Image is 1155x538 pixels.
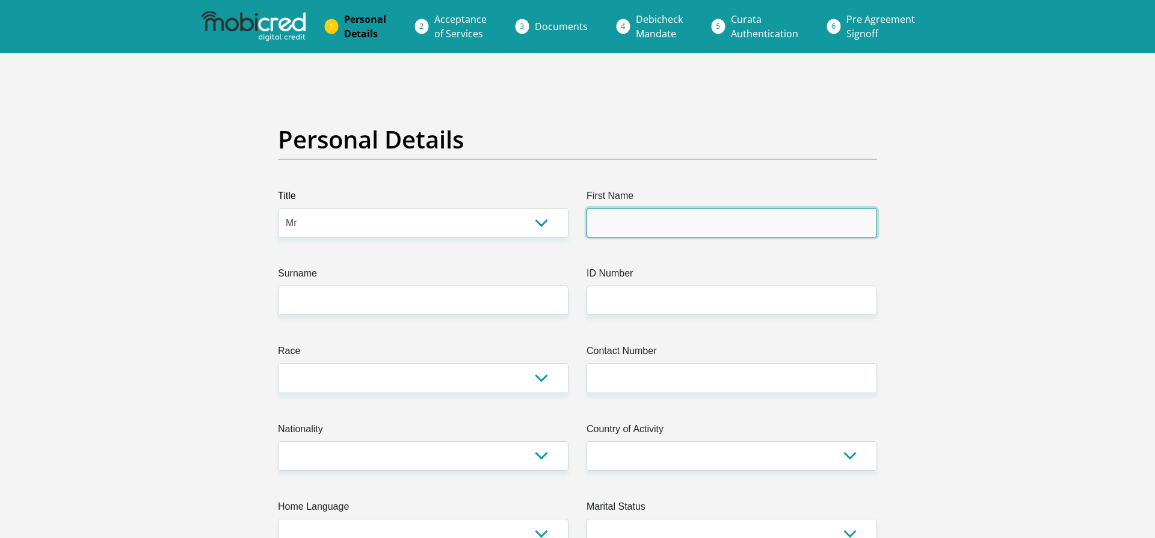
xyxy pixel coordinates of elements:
a: Documents [525,14,597,38]
img: mobicred logo [202,11,305,41]
a: Pre AgreementSignoff [837,7,925,46]
a: Acceptanceof Services [425,7,496,46]
span: Personal Details [344,13,386,40]
span: Pre Agreement Signoff [846,13,915,40]
label: Country of Activity [587,422,877,441]
a: PersonalDetails [334,7,396,46]
a: DebicheckMandate [626,7,692,46]
label: Contact Number [587,344,877,363]
input: ID Number [587,286,877,315]
span: Debicheck Mandate [636,13,683,40]
label: Title [278,189,568,208]
label: Marital Status [587,500,877,519]
input: Surname [278,286,568,315]
label: Nationality [278,422,568,441]
label: Surname [278,266,568,286]
h2: Personal Details [278,125,877,154]
label: First Name [587,189,877,208]
input: Contact Number [587,363,877,393]
label: Home Language [278,500,568,519]
label: ID Number [587,266,877,286]
label: Race [278,344,568,363]
input: First Name [587,208,877,237]
span: Acceptance of Services [434,13,487,40]
a: CurataAuthentication [721,7,808,46]
span: Curata Authentication [731,13,798,40]
span: Documents [535,20,588,33]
